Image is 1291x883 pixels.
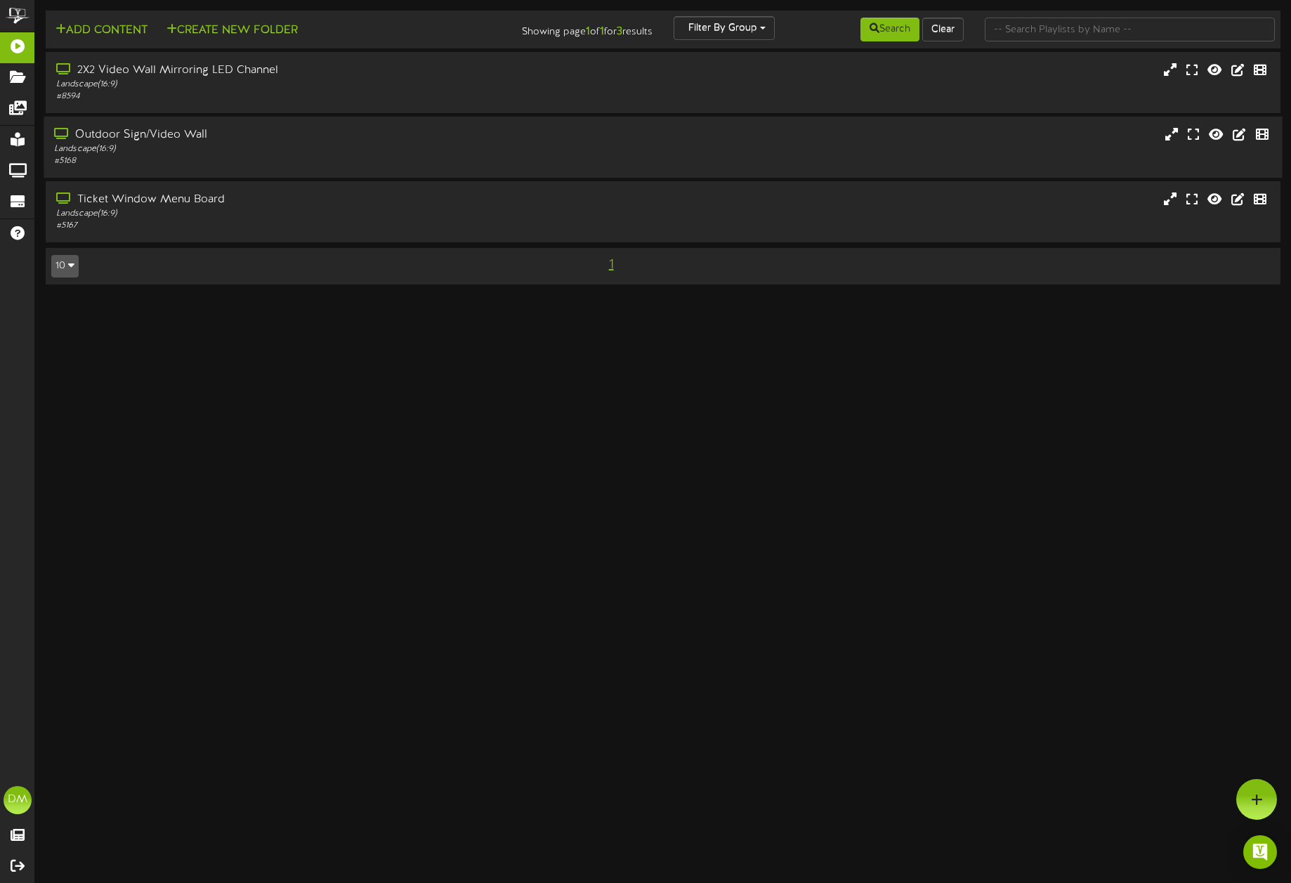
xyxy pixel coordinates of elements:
button: Create New Folder [162,22,302,39]
div: Landscape ( 16:9 ) [56,208,550,220]
strong: 1 [586,25,590,38]
div: Outdoor Sign/Video Wall [54,127,549,143]
div: 2X2 Video Wall Mirroring LED Channel [56,63,550,79]
button: Filter By Group [674,16,775,40]
button: Add Content [51,22,152,39]
div: # 5168 [54,155,549,167]
strong: 3 [617,25,622,38]
div: Landscape ( 16:9 ) [54,143,549,155]
input: -- Search Playlists by Name -- [985,18,1275,41]
button: 10 [51,255,79,277]
div: Ticket Window Menu Board [56,192,550,208]
div: Landscape ( 16:9 ) [56,79,550,91]
div: DM [4,786,32,814]
div: Showing page of for results [456,16,663,40]
span: 1 [605,257,617,273]
button: Clear [922,18,964,41]
div: # 8594 [56,91,550,103]
div: Open Intercom Messenger [1243,835,1277,869]
div: # 5167 [56,220,550,232]
button: Search [860,18,919,41]
strong: 1 [600,25,604,38]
